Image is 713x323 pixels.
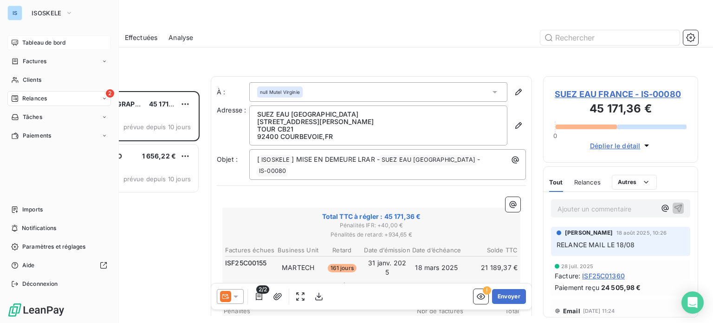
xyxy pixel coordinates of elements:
[7,6,22,20] div: IS
[276,245,320,255] th: Business Unit
[217,106,246,114] span: Adresse :
[224,231,519,239] span: Pénalités de retard : + 934,65 €
[612,175,657,190] button: Autres
[217,155,238,163] span: Objet :
[7,258,111,273] a: Aide
[22,39,65,47] span: Tableau de bord
[565,229,613,237] span: [PERSON_NAME]
[587,140,655,151] button: Déplier le détail
[333,281,381,291] th: Échéance
[224,307,408,315] span: Pénalités
[225,258,267,268] span: ISF25C00155
[256,285,269,294] span: 2/2
[463,307,519,315] span: Total
[492,289,526,304] button: Envoyer
[7,239,111,254] a: Paramètres et réglages
[22,261,35,270] span: Aide
[380,155,477,165] span: SUEZ EAU [GEOGRAPHIC_DATA]
[7,91,111,106] a: 2Relances
[412,258,461,277] td: 18 mars 2025
[260,155,291,165] span: ISOSKELE
[555,283,599,292] span: Paiement reçu
[480,281,536,291] th: Solde TTC
[477,155,480,163] span: -
[563,307,580,315] span: Email
[257,125,499,133] p: TOUR CB21
[149,100,186,108] span: 45 171,36 €
[292,155,380,163] span: ] MISE EN DEMEURE LRAR -
[123,123,191,131] span: prévue depuis 10 jours
[601,283,641,292] span: 24 505,98 €
[7,202,111,217] a: Imports
[555,271,580,281] span: Facture :
[462,258,518,277] td: 21 189,37 €
[260,89,300,95] span: null Mutel Virginie
[7,128,111,143] a: Paiements
[22,205,43,214] span: Imports
[224,221,519,230] span: Pénalités IFR : + 40,00 €
[321,245,363,255] th: Retard
[22,280,58,288] span: Déconnexion
[583,308,615,314] span: [DATE] 11:24
[681,291,704,314] div: Open Intercom Messenger
[169,33,193,42] span: Analyse
[555,88,687,100] span: SUEZ EAU FRANCE - IS-00080
[7,303,65,317] img: Logo LeanPay
[225,281,289,291] th: Factures non-échues
[290,281,332,291] th: Business Unit
[540,30,680,45] input: Rechercher
[429,281,479,291] th: Date d’échéance
[257,118,499,125] p: [STREET_ADDRESS][PERSON_NAME]
[328,264,356,272] span: 161 jours
[45,91,200,323] div: grid
[142,152,176,160] span: 1 656,22 €
[555,100,687,119] h3: 45 171,36 €
[23,113,42,121] span: Tâches
[224,212,519,221] span: Total TTC à régler : 45 171,36 €
[462,245,518,255] th: Solde TTC
[557,241,635,249] span: RELANCE MAIL LE 18/08
[217,87,249,97] label: À :
[7,73,111,87] a: Clients
[574,178,601,186] span: Relances
[22,224,56,232] span: Notifications
[257,133,499,140] p: 92400 COURBEVOIE , FR
[276,258,320,277] td: MARTECH
[22,243,85,251] span: Paramètres et réglages
[553,132,557,139] span: 0
[590,141,641,151] span: Déplier le détail
[382,281,428,291] th: Date d’émission
[257,155,259,163] span: [
[258,166,287,177] span: IS-00080
[363,245,410,255] th: Date d’émission
[125,33,158,42] span: Effectuées
[549,178,563,186] span: Tout
[123,175,191,183] span: prévue depuis 10 jours
[582,271,625,281] span: ISF25C01360
[23,132,51,140] span: Paiements
[7,110,111,125] a: Tâches
[412,245,461,255] th: Date d’échéance
[408,307,463,315] span: Nbr de factures
[106,89,114,98] span: 2
[257,111,499,118] p: SUEZ EAU [GEOGRAPHIC_DATA]
[363,258,410,277] td: 31 janv. 2025
[23,57,46,66] span: Factures
[23,76,41,84] span: Clients
[32,9,62,17] span: ISOSKELE
[7,54,111,69] a: Factures
[561,264,593,269] span: 28 juil. 2025
[22,94,47,103] span: Relances
[225,245,275,255] th: Factures échues
[7,35,111,50] a: Tableau de bord
[616,230,667,236] span: 18 août 2025, 10:26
